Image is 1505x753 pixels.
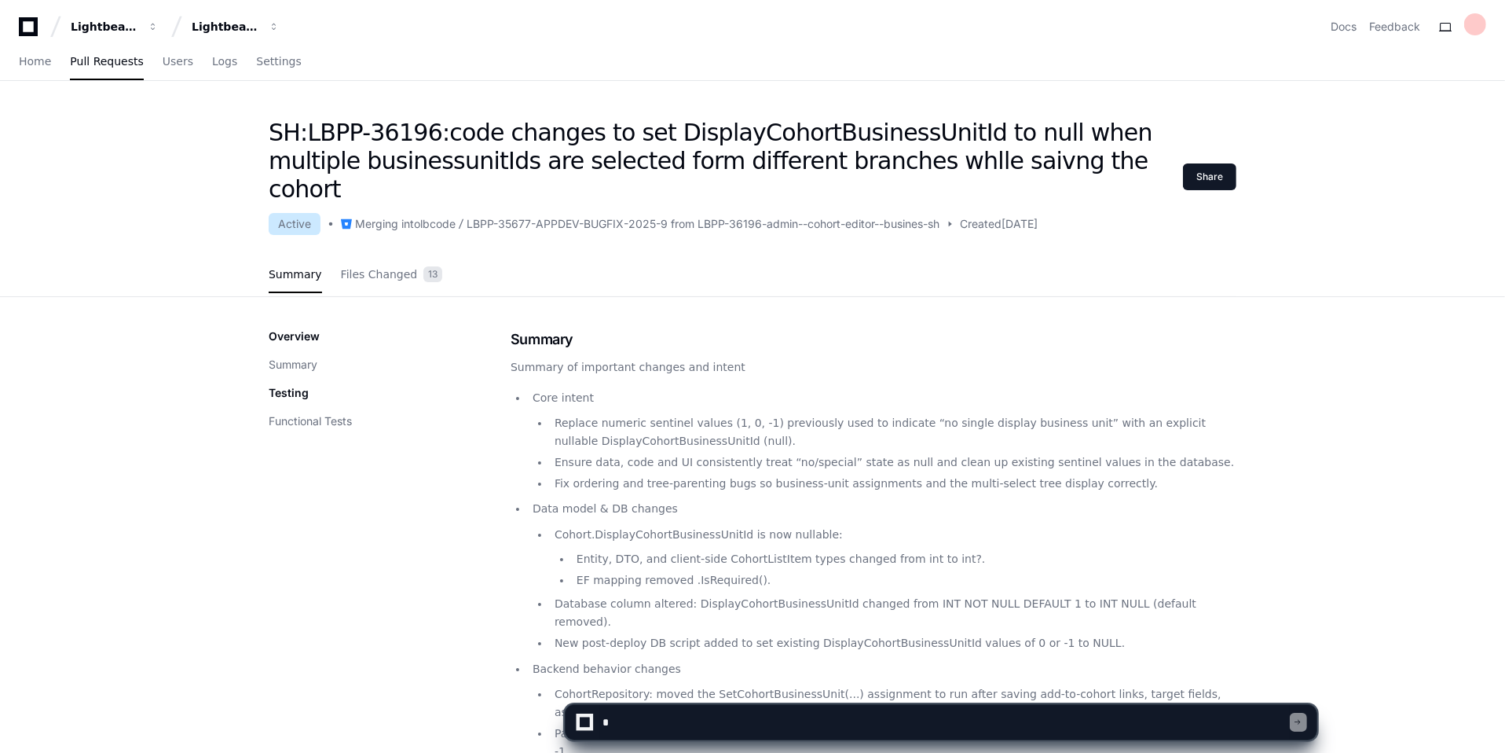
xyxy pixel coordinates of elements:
li: Cohort.DisplayCohortBusinessUnitId is now nullable: [550,526,1236,589]
span: Pull Requests [70,57,143,66]
div: Active [269,213,320,235]
span: Created [960,216,1002,232]
button: Feedback [1369,19,1420,35]
span: Logs [212,57,237,66]
li: Ensure data, code and UI consistently treat “no/special” state as null and clean up existing sent... [550,454,1236,472]
a: Users [163,44,193,80]
li: Replace numeric sentinel values (1, 0, -1) previously used to indicate “no single display busines... [550,414,1236,450]
div: lbcode [420,216,456,232]
span: Users [163,57,193,66]
a: Logs [212,44,237,80]
a: Settings [256,44,301,80]
span: Home [19,57,51,66]
button: Lightbeam Health Solutions [185,13,286,41]
span: Settings [256,57,301,66]
a: Pull Requests [70,44,143,80]
p: Backend behavior changes [533,660,1236,678]
div: Lightbeam Health [71,19,138,35]
span: Files Changed [341,270,418,279]
p: Data model & DB changes [533,500,1236,518]
span: [DATE] [1002,216,1038,232]
div: Merging into [355,216,420,232]
div: LBPP-35677-APPDEV-BUGFIX-2025-9 from LBPP-36196-admin--cohort-editor--busines-sh [467,216,939,232]
button: Functional Tests [269,413,352,429]
p: Testing [269,385,309,401]
li: Database column altered: DisplayCohortBusinessUnitId changed from INT NOT NULL DEFAULT 1 to INT N... [550,595,1236,631]
button: Summary [269,357,317,373]
li: Entity, DTO, and client-side CohortListItem types changed from int to int?. [572,550,1236,568]
li: Fix ordering and tree-parenting bugs so business-unit assignments and the multi-select tree displ... [550,475,1236,493]
h1: Summary [511,329,1236,351]
p: Summary of important changes and intent [511,358,1236,376]
button: Lightbeam Health [64,13,165,41]
button: Share [1183,163,1236,190]
p: Core intent [533,389,1236,407]
a: Docs [1331,19,1357,35]
a: Home [19,44,51,80]
div: Lightbeam Health Solutions [192,19,259,35]
span: 13 [423,266,442,282]
h1: SH:LBPP-36196:code changes to set DisplayCohortBusinessUnitId to null when multiple businessunitI... [269,119,1183,204]
span: Summary [269,270,322,279]
li: CohortRepository: moved the SetCohortBusinessUnit(...) assignment to run after saving add-to-coho... [550,685,1236,722]
p: Overview [269,329,320,344]
li: EF mapping removed .IsRequired(). [572,571,1236,590]
li: New post-deploy DB script added to set existing DisplayCohortBusinessUnitId values of 0 or -1 to ... [550,634,1236,652]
